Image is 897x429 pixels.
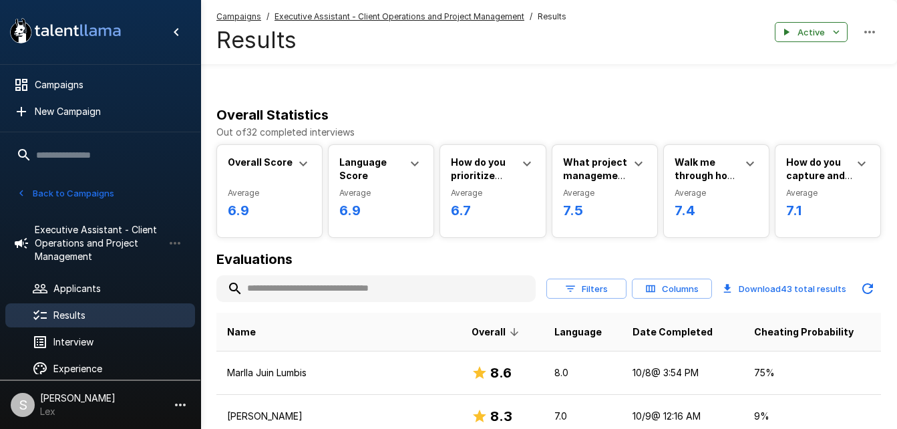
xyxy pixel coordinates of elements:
b: Overall Statistics [216,107,329,123]
h6: 8.6 [490,362,512,384]
b: Language Score [339,156,387,181]
p: 8.0 [554,366,611,380]
p: Out of 32 completed interviews [216,126,881,139]
h6: 7.4 [675,200,758,221]
span: Average [563,186,647,200]
td: 10/8 @ 3:54 PM [622,351,743,395]
button: Active [775,22,848,43]
h6: 7.5 [563,200,647,221]
h6: 6.9 [228,200,311,221]
h4: Results [216,26,566,54]
span: Average [451,186,534,200]
span: Name [227,324,256,340]
span: Overall [472,324,523,340]
b: Walk me through how you’ve managed a project end-to-end in a past role. [675,156,735,248]
b: How do you capture and structure tasks after a client meeting? [786,156,852,235]
p: [PERSON_NAME] [227,410,450,423]
b: What project management tools have you used, and which do you prefer? [563,156,630,235]
p: 9 % [754,410,870,423]
span: Language [554,324,602,340]
b: How do you prioritize when multiple projects or deadlines conflict? [451,156,506,248]
b: Evaluations [216,251,293,267]
span: Average [339,186,423,200]
span: Average [786,186,870,200]
h6: 6.7 [451,200,534,221]
span: Average [228,186,311,200]
span: Average [675,186,758,200]
button: Download43 total results [717,275,852,302]
p: 7.0 [554,410,611,423]
b: Overall Score [228,156,293,168]
h6: 6.9 [339,200,423,221]
span: Date Completed [633,324,713,340]
p: 75 % [754,366,870,380]
button: Columns [632,279,712,299]
h6: 7.1 [786,200,870,221]
button: Updated Today - 6:29 AM [854,275,881,302]
h6: 8.3 [490,406,512,427]
p: Marlla Juin Lumbis [227,366,450,380]
button: Filters [546,279,626,299]
span: Cheating Probability [754,324,854,340]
